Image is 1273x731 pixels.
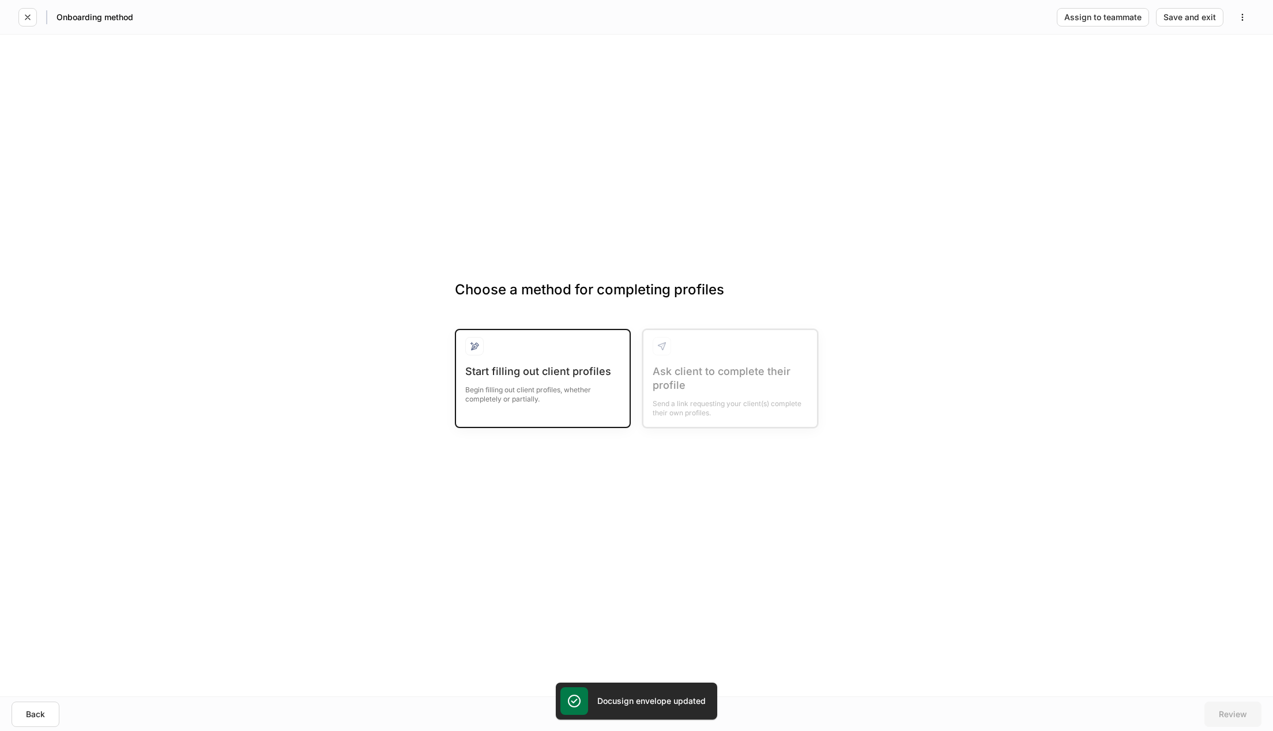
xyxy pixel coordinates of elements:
button: Back [12,702,59,727]
h5: Onboarding method [57,12,133,23]
div: Save and exit [1163,13,1216,21]
button: Assign to teammate [1057,8,1149,26]
h5: Docusign envelope updated [597,695,706,707]
button: Save and exit [1156,8,1223,26]
h3: Choose a method for completing profiles [455,281,818,317]
div: Start filling out client profiles [465,365,620,378]
div: Begin filling out client profiles, whether completely or partially. [465,378,620,404]
div: Assign to teammate [1064,13,1142,21]
div: Back [26,710,45,718]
